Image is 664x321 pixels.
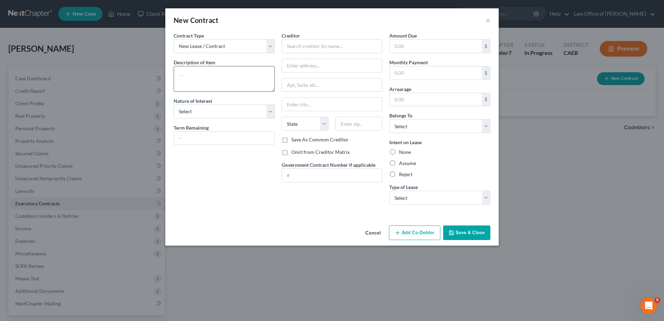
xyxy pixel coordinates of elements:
[390,40,482,53] input: 0.00
[399,160,416,167] label: Assume
[291,149,350,156] label: Omit from Creditor Matrix
[282,79,382,92] input: Apt, Suite, etc...
[174,97,212,105] label: Nature of Interest
[174,132,274,145] input: --
[655,297,660,303] span: 5
[482,93,490,106] div: $
[360,226,386,240] button: Cancel
[485,16,490,24] button: ×
[389,225,440,240] button: Add Co-Debtor
[174,59,215,65] span: Description of Item
[389,32,417,39] label: Amount Due
[282,98,382,111] input: Enter city...
[390,93,482,106] input: 0.00
[282,33,300,39] span: Creditor
[389,139,422,146] label: Intent on Lease
[640,297,657,314] iframe: Intercom live chat
[389,113,413,118] span: Belongs To
[174,124,209,131] label: Term Remaining
[389,85,411,93] label: Arrearage
[389,59,428,66] label: Monthly Payment
[282,169,382,182] input: #
[174,15,219,25] div: New Contract
[443,225,490,240] button: Save & Close
[390,66,482,80] input: 0.00
[335,117,382,131] input: Enter zip..
[389,184,418,190] span: Type of Lease
[282,59,382,72] input: Enter address...
[482,66,490,80] div: $
[399,149,411,156] label: None
[282,39,383,53] input: Search creditor by name...
[482,40,490,53] div: $
[174,32,204,39] label: Contract Type
[291,136,349,143] label: Save As Common Creditor
[282,161,375,168] label: Government Contract Number if applicable
[399,171,413,178] label: Reject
